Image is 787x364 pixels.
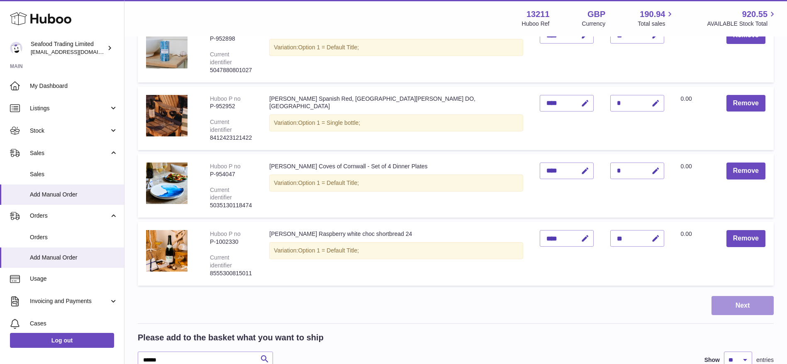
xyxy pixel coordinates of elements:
div: Current identifier [210,119,232,133]
strong: 13211 [526,9,550,20]
span: Sales [30,149,109,157]
div: 5047880801027 [210,66,253,74]
span: Orders [30,212,109,220]
div: P-952898 [210,35,253,43]
div: Variation: [269,114,523,131]
div: Variation: [269,39,523,56]
button: Next [711,296,774,315]
span: Option 1 = Default Title; [298,44,359,51]
img: Rick Stein Raspberry white choc shortbread 24 [146,230,188,272]
div: Huboo Ref [522,20,550,28]
button: Remove [726,95,765,112]
span: Listings [30,104,109,112]
span: 0.00 [681,231,692,237]
div: 8412423121422 [210,134,253,142]
span: Sales [30,170,118,178]
a: 190.94 Total sales [638,9,675,28]
span: Usage [30,275,118,283]
span: 920.55 [742,9,768,20]
div: P-952952 [210,102,253,110]
img: Porthdune by Jill Stein - Conditioner [146,27,188,68]
button: Remove [726,230,765,247]
div: Seafood Trading Limited [31,40,105,56]
span: Total sales [638,20,675,28]
div: Currency [582,20,606,28]
span: Stock [30,127,109,135]
div: Huboo P no [210,95,241,102]
h2: Please add to the basket what you want to ship [138,332,324,343]
button: Remove [726,163,765,180]
div: Variation: [269,242,523,259]
div: Variation: [269,175,523,192]
img: Rick Stein's Spanish Red, Campo de Borja DO, Spain [146,95,188,136]
div: Huboo P no [210,231,241,237]
span: entries [756,356,774,364]
span: AVAILABLE Stock Total [707,20,777,28]
span: 0.00 [681,163,692,170]
div: Huboo P no [210,163,241,170]
td: [PERSON_NAME] Coves of Cornwall - Set of 4 Dinner Plates [261,154,531,218]
td: [PERSON_NAME] Raspberry white choc shortbread 24 [261,222,531,285]
div: P-1002330 [210,238,253,246]
a: Log out [10,333,114,348]
span: Add Manual Order [30,191,118,199]
img: Rick Stein Coves of Cornwall - Set of 4 Dinner Plates [146,163,188,204]
span: Add Manual Order [30,254,118,262]
div: 5035130118474 [210,201,253,209]
span: 190.94 [640,9,665,20]
span: My Dashboard [30,82,118,90]
div: Current identifier [210,51,232,66]
span: Option 1 = Default Title; [298,247,359,254]
div: 8555300815011 [210,269,253,277]
img: internalAdmin-13211@internal.huboo.com [10,42,22,54]
span: Option 1 = Single bottle; [298,119,360,126]
label: Show [704,356,720,364]
span: Cases [30,320,118,328]
span: Invoicing and Payments [30,297,109,305]
strong: GBP [587,9,605,20]
div: Current identifier [210,254,232,269]
div: Current identifier [210,187,232,201]
div: P-954047 [210,170,253,178]
td: Porthdune by [PERSON_NAME] - Conditioner [261,19,531,82]
span: 0.00 [681,95,692,102]
td: [PERSON_NAME] Spanish Red, [GEOGRAPHIC_DATA][PERSON_NAME] DO, [GEOGRAPHIC_DATA] [261,87,531,150]
span: Orders [30,233,118,241]
span: Option 1 = Default Title; [298,180,359,186]
span: [EMAIL_ADDRESS][DOMAIN_NAME] [31,49,122,55]
a: 920.55 AVAILABLE Stock Total [707,9,777,28]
